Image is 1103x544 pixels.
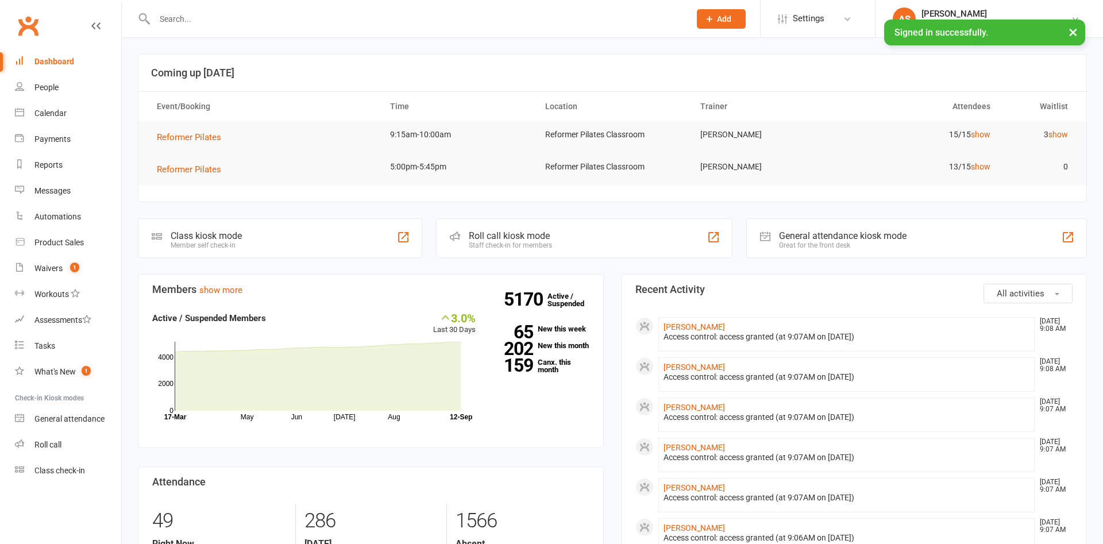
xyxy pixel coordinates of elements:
td: Reformer Pilates Classroom [535,121,690,148]
a: 65New this week [493,325,589,333]
th: Event/Booking [146,92,380,121]
th: Trainer [690,92,845,121]
td: 0 [1001,153,1078,180]
a: Reports [15,152,121,178]
a: [PERSON_NAME] [664,443,725,452]
a: show [1048,130,1068,139]
a: Class kiosk mode [15,458,121,484]
div: Automations [34,212,81,221]
div: Access control: access granted (at 9:07AM on [DATE]) [664,372,1029,382]
div: Access control: access granted (at 9:07AM on [DATE]) [664,412,1029,422]
a: Payments [15,126,121,152]
a: 5170Active / Suspended [547,284,598,316]
td: 15/15 [845,121,1000,148]
div: Waivers [34,264,63,273]
h3: Attendance [152,476,589,488]
a: Roll call [15,432,121,458]
div: AS [893,7,916,30]
div: Calendar [34,109,67,118]
th: Location [535,92,690,121]
time: [DATE] 9:07 AM [1034,398,1072,413]
span: Reformer Pilates [157,164,221,175]
div: [PERSON_NAME] [921,9,1071,19]
div: People [34,83,59,92]
a: General attendance kiosk mode [15,406,121,432]
time: [DATE] 9:08 AM [1034,318,1072,333]
a: Automations [15,204,121,230]
td: [PERSON_NAME] [690,121,845,148]
div: Last 30 Days [433,311,476,336]
div: Reports [34,160,63,169]
div: Roll call kiosk mode [469,230,552,241]
a: 159Canx. this month [493,358,589,373]
a: [PERSON_NAME] [664,403,725,412]
time: [DATE] 9:08 AM [1034,358,1072,373]
a: [PERSON_NAME] [664,322,725,331]
span: Signed in successfully. [894,27,988,38]
a: [PERSON_NAME] [664,362,725,372]
a: 202New this month [493,342,589,349]
td: 9:15am-10:00am [380,121,535,148]
button: Reformer Pilates [157,130,229,144]
a: Waivers 1 [15,256,121,281]
a: Product Sales [15,230,121,256]
a: show [971,162,990,171]
div: Launceston Institute Of Fitness & Training [921,19,1071,29]
a: Dashboard [15,49,121,75]
a: Tasks [15,333,121,359]
h3: Recent Activity [635,284,1073,295]
a: Calendar [15,101,121,126]
div: Dashboard [34,57,74,66]
input: Search... [151,11,682,27]
a: show more [199,285,242,295]
a: show [971,130,990,139]
button: All activities [984,284,1073,303]
td: 5:00pm-5:45pm [380,153,535,180]
a: Clubworx [14,11,43,40]
span: All activities [997,288,1044,299]
td: 13/15 [845,153,1000,180]
td: [PERSON_NAME] [690,153,845,180]
div: Tasks [34,341,55,350]
div: Class check-in [34,466,85,475]
div: Assessments [34,315,91,325]
h3: Members [152,284,589,295]
a: Workouts [15,281,121,307]
span: 1 [70,263,79,272]
a: [PERSON_NAME] [664,483,725,492]
h3: Coming up [DATE] [151,67,1074,79]
a: Assessments [15,307,121,333]
strong: 202 [493,340,533,357]
div: General attendance kiosk mode [779,230,907,241]
div: Access control: access granted (at 9:07AM on [DATE]) [664,493,1029,503]
div: What's New [34,367,76,376]
div: 49 [152,504,287,538]
div: Staff check-in for members [469,241,552,249]
div: 286 [304,504,438,538]
button: Reformer Pilates [157,163,229,176]
td: 3 [1001,121,1078,148]
div: 1566 [456,504,589,538]
div: Access control: access granted (at 9:07AM on [DATE]) [664,332,1029,342]
th: Time [380,92,535,121]
td: Reformer Pilates Classroom [535,153,690,180]
th: Waitlist [1001,92,1078,121]
strong: 65 [493,323,533,341]
th: Attendees [845,92,1000,121]
div: 3.0% [433,311,476,324]
div: Product Sales [34,238,84,247]
div: Access control: access granted (at 9:07AM on [DATE]) [664,453,1029,462]
strong: Active / Suspended Members [152,313,266,323]
time: [DATE] 9:07 AM [1034,479,1072,493]
div: Payments [34,134,71,144]
div: Messages [34,186,71,195]
button: × [1063,20,1083,44]
span: Reformer Pilates [157,132,221,142]
span: 1 [82,366,91,376]
a: People [15,75,121,101]
time: [DATE] 9:07 AM [1034,519,1072,534]
a: What's New1 [15,359,121,385]
button: Add [697,9,746,29]
strong: 5170 [504,291,547,308]
time: [DATE] 9:07 AM [1034,438,1072,453]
